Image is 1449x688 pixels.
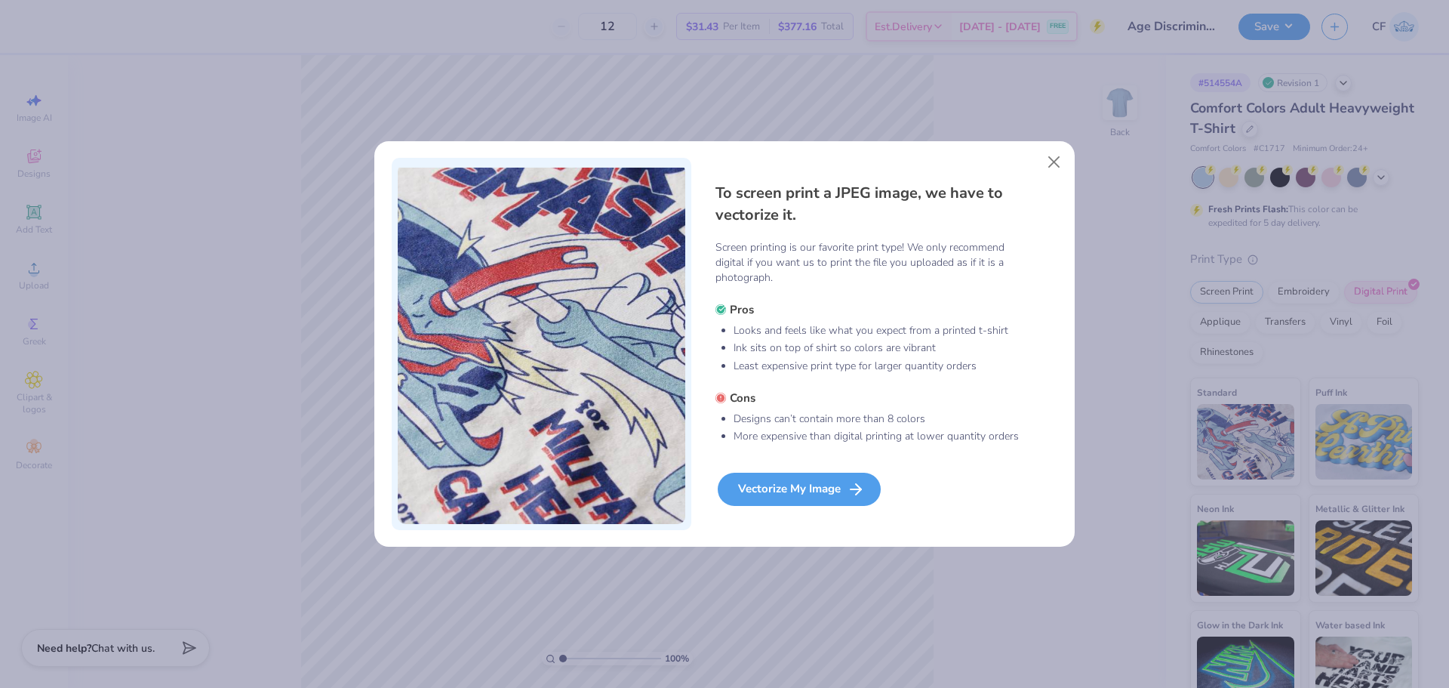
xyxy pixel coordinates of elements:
[734,359,1020,374] li: Least expensive print type for larger quantity orders
[734,323,1020,338] li: Looks and feels like what you expect from a printed t-shirt
[734,429,1020,444] li: More expensive than digital printing at lower quantity orders
[715,302,1020,317] h5: Pros
[734,341,1020,356] li: Ink sits on top of shirt so colors are vibrant
[734,412,1020,427] li: Designs can’t contain more than 8 colors
[715,240,1020,285] p: Screen printing is our favorite print type! We only recommend digital if you want us to print the...
[1040,147,1069,176] button: Close
[715,390,1020,406] h5: Cons
[718,473,881,506] div: Vectorize My Image
[715,182,1020,227] h4: To screen print a JPEG image, we have to vectorize it.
